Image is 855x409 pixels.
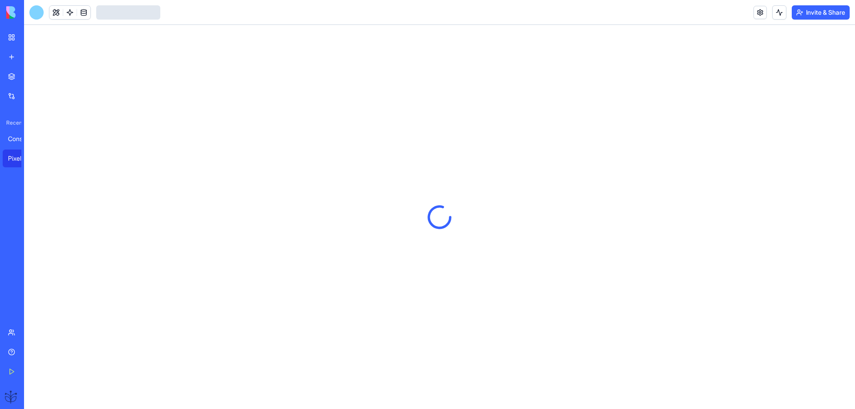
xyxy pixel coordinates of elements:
div: PixelCraft Studio [8,154,33,163]
a: Construction Estimating Pro [3,130,38,148]
img: ACg8ocJXc4biGNmL-6_84M9niqKohncbsBQNEji79DO8k46BE60Re2nP=s96-c [4,389,19,404]
span: Recent [3,119,21,126]
div: Construction Estimating Pro [8,134,33,143]
img: logo [6,6,61,19]
a: PixelCraft Studio [3,150,38,167]
button: Invite & Share [792,5,850,20]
